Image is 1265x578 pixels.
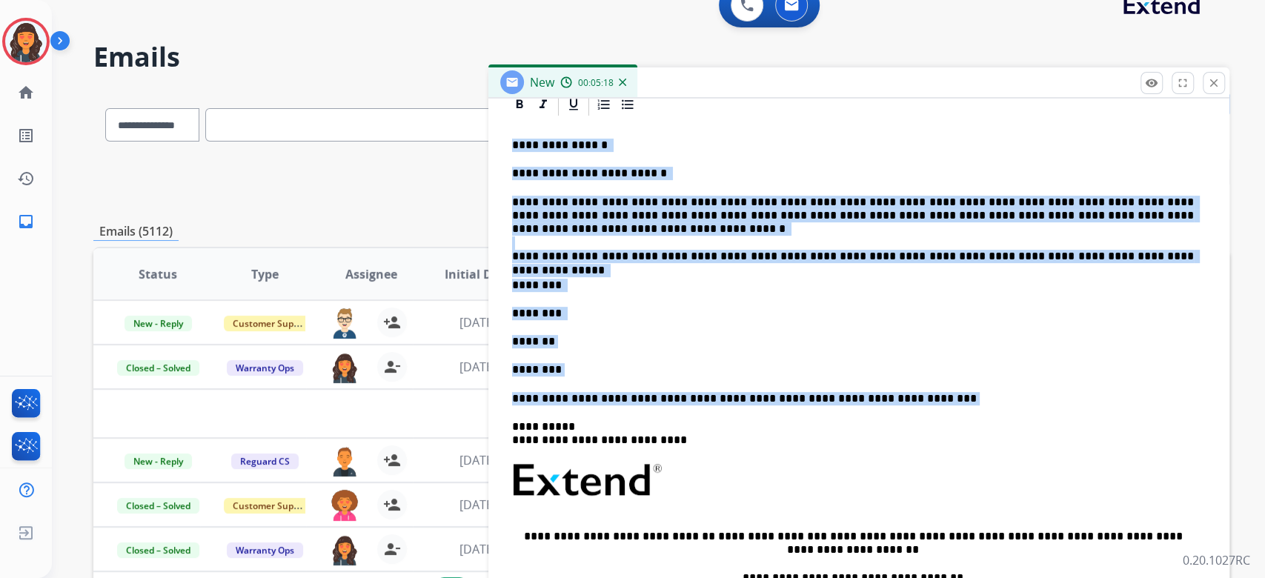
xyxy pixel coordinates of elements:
[17,170,35,187] mat-icon: history
[383,540,401,558] mat-icon: person_remove
[330,445,359,476] img: agent-avatar
[117,360,199,376] span: Closed – Solved
[617,93,639,116] div: Bullet List
[124,454,192,469] span: New - Reply
[459,359,496,375] span: [DATE]
[383,451,401,469] mat-icon: person_add
[5,21,47,62] img: avatar
[124,316,192,331] span: New - Reply
[231,454,299,469] span: Reguard CS
[1207,76,1221,90] mat-icon: close
[383,496,401,514] mat-icon: person_add
[251,265,279,283] span: Type
[117,498,199,514] span: Closed – Solved
[508,93,531,116] div: Bold
[578,77,614,89] span: 00:05:18
[1183,551,1250,569] p: 0.20.1027RC
[227,360,303,376] span: Warranty Ops
[444,265,511,283] span: Initial Date
[17,84,35,102] mat-icon: home
[17,213,35,230] mat-icon: inbox
[93,222,179,241] p: Emails (5112)
[330,534,359,565] img: agent-avatar
[383,358,401,376] mat-icon: person_remove
[459,314,496,330] span: [DATE]
[530,74,554,90] span: New
[383,313,401,331] mat-icon: person_add
[345,265,397,283] span: Assignee
[224,316,320,331] span: Customer Support
[227,542,303,558] span: Warranty Ops
[330,308,359,339] img: agent-avatar
[562,93,585,116] div: Underline
[593,93,615,116] div: Ordered List
[532,93,554,116] div: Italic
[1145,76,1158,90] mat-icon: remove_red_eye
[330,490,359,521] img: agent-avatar
[17,127,35,144] mat-icon: list_alt
[139,265,177,283] span: Status
[117,542,199,558] span: Closed – Solved
[459,541,496,557] span: [DATE]
[459,452,496,468] span: [DATE]
[1176,76,1189,90] mat-icon: fullscreen
[330,352,359,383] img: agent-avatar
[459,496,496,513] span: [DATE]
[93,42,1229,72] h2: Emails
[224,498,320,514] span: Customer Support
